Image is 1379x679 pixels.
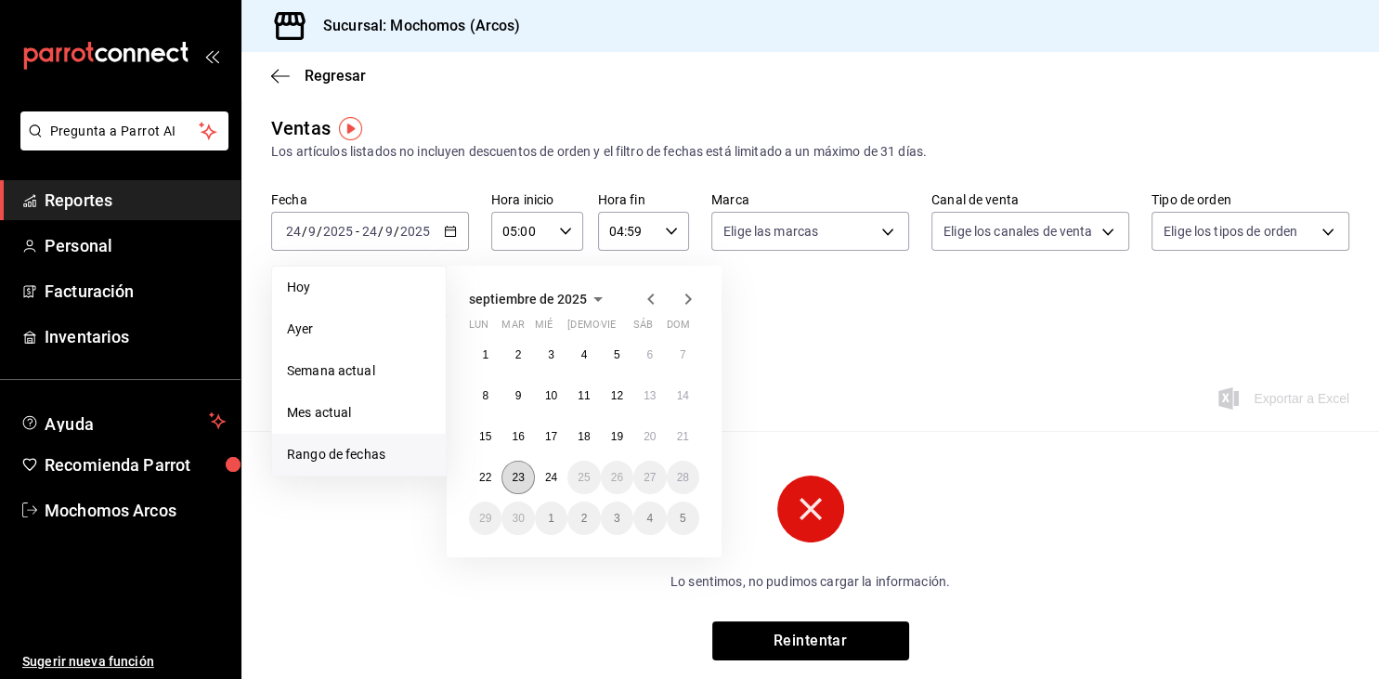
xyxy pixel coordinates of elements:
[501,502,534,535] button: 30 de septiembre de 2025
[322,224,354,239] input: ----
[1164,222,1297,241] span: Elige los tipos de orden
[567,461,600,494] button: 25 de septiembre de 2025
[361,224,378,239] input: --
[633,502,666,535] button: 4 de octubre de 2025
[394,224,399,239] span: /
[469,379,501,412] button: 8 de septiembre de 2025
[535,420,567,453] button: 17 de septiembre de 2025
[601,502,633,535] button: 3 de octubre de 2025
[515,348,522,361] abbr: 2 de septiembre de 2025
[667,502,699,535] button: 5 de octubre de 2025
[491,193,583,206] label: Hora inicio
[515,389,522,402] abbr: 9 de septiembre de 2025
[567,319,677,338] abbr: jueves
[601,319,616,338] abbr: viernes
[512,430,524,443] abbr: 16 de septiembre de 2025
[598,193,690,206] label: Hora fin
[317,224,322,239] span: /
[479,512,491,525] abbr: 29 de septiembre de 2025
[711,193,909,206] label: Marca
[501,379,534,412] button: 9 de septiembre de 2025
[45,188,226,213] span: Reportes
[545,430,557,443] abbr: 17 de septiembre de 2025
[469,319,488,338] abbr: lunes
[512,471,524,484] abbr: 23 de septiembre de 2025
[680,348,686,361] abbr: 7 de septiembre de 2025
[501,420,534,453] button: 16 de septiembre de 2025
[482,389,488,402] abbr: 8 de septiembre de 2025
[302,224,307,239] span: /
[22,652,226,672] span: Sugerir nueva función
[646,348,653,361] abbr: 6 de septiembre de 2025
[308,15,520,37] h3: Sucursal: Mochomos (Arcos)
[548,512,554,525] abbr: 1 de octubre de 2025
[633,461,666,494] button: 27 de septiembre de 2025
[50,122,200,141] span: Pregunta a Parrot AI
[20,111,228,150] button: Pregunta a Parrot AI
[535,502,567,535] button: 1 de octubre de 2025
[45,410,202,432] span: Ayuda
[287,278,431,297] span: Hoy
[633,338,666,372] button: 6 de septiembre de 2025
[677,389,689,402] abbr: 14 de septiembre de 2025
[45,324,226,349] span: Inventarios
[667,420,699,453] button: 21 de septiembre de 2025
[271,67,366,85] button: Regresar
[535,461,567,494] button: 24 de septiembre de 2025
[469,338,501,372] button: 1 de septiembre de 2025
[578,471,590,484] abbr: 25 de septiembre de 2025
[614,348,620,361] abbr: 5 de septiembre de 2025
[567,379,600,412] button: 11 de septiembre de 2025
[512,512,524,525] abbr: 30 de septiembre de 2025
[667,379,699,412] button: 14 de septiembre de 2025
[204,48,219,63] button: open_drawer_menu
[384,224,394,239] input: --
[644,389,656,402] abbr: 13 de septiembre de 2025
[305,67,366,85] span: Regresar
[677,430,689,443] abbr: 21 de septiembre de 2025
[545,471,557,484] abbr: 24 de septiembre de 2025
[601,461,633,494] button: 26 de septiembre de 2025
[545,389,557,402] abbr: 10 de septiembre de 2025
[45,498,226,523] span: Mochomos Arcos
[601,338,633,372] button: 5 de septiembre de 2025
[469,292,587,307] span: septiembre de 2025
[667,461,699,494] button: 28 de septiembre de 2025
[482,348,488,361] abbr: 1 de septiembre de 2025
[356,224,359,239] span: -
[45,279,226,304] span: Facturación
[567,502,600,535] button: 2 de octubre de 2025
[479,471,491,484] abbr: 22 de septiembre de 2025
[611,471,623,484] abbr: 26 de septiembre de 2025
[271,142,1349,162] div: Los artículos listados no incluyen descuentos de orden y el filtro de fechas está limitado a un m...
[646,512,653,525] abbr: 4 de octubre de 2025
[601,420,633,453] button: 19 de septiembre de 2025
[578,430,590,443] abbr: 18 de septiembre de 2025
[501,319,524,338] abbr: martes
[667,338,699,372] button: 7 de septiembre de 2025
[535,379,567,412] button: 10 de septiembre de 2025
[378,224,384,239] span: /
[287,445,431,464] span: Rango de fechas
[535,319,553,338] abbr: miércoles
[1151,193,1349,206] label: Tipo de orden
[644,430,656,443] abbr: 20 de septiembre de 2025
[554,572,1067,592] p: Lo sentimos, no pudimos cargar la información.
[271,193,469,206] label: Fecha
[271,114,331,142] div: Ventas
[285,224,302,239] input: --
[469,420,501,453] button: 15 de septiembre de 2025
[13,135,228,154] a: Pregunta a Parrot AI
[633,420,666,453] button: 20 de septiembre de 2025
[614,512,620,525] abbr: 3 de octubre de 2025
[578,389,590,402] abbr: 11 de septiembre de 2025
[677,471,689,484] abbr: 28 de septiembre de 2025
[501,338,534,372] button: 2 de septiembre de 2025
[399,224,431,239] input: ----
[943,222,1092,241] span: Elige los canales de venta
[469,502,501,535] button: 29 de septiembre de 2025
[501,461,534,494] button: 23 de septiembre de 2025
[339,117,362,140] img: Tooltip marker
[581,348,588,361] abbr: 4 de septiembre de 2025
